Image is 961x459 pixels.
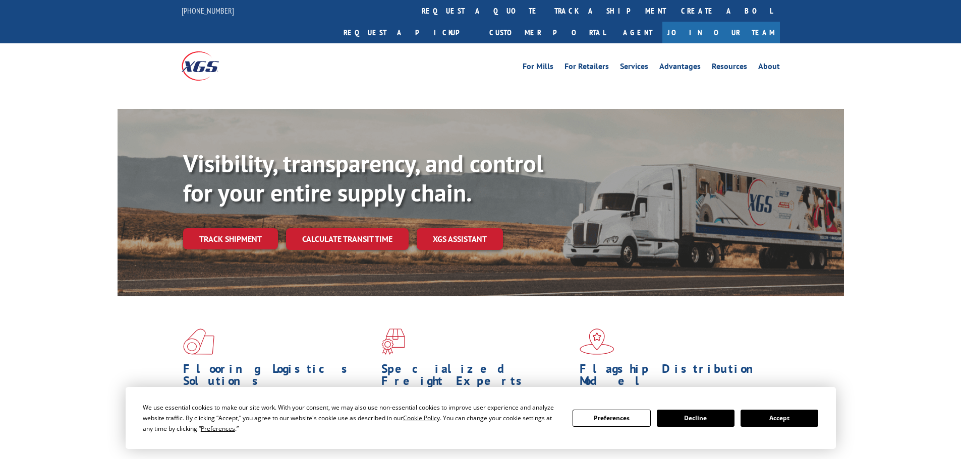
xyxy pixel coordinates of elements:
[580,329,614,355] img: xgs-icon-flagship-distribution-model-red
[523,62,553,74] a: For Mills
[381,363,572,392] h1: Specialized Freight Experts
[657,410,734,427] button: Decline
[741,410,818,427] button: Accept
[183,148,543,208] b: Visibility, transparency, and control for your entire supply chain.
[403,414,440,422] span: Cookie Policy
[564,62,609,74] a: For Retailers
[417,228,503,250] a: XGS ASSISTANT
[712,62,747,74] a: Resources
[182,6,234,16] a: [PHONE_NUMBER]
[662,22,780,43] a: Join Our Team
[620,62,648,74] a: Services
[381,329,405,355] img: xgs-icon-focused-on-flooring-red
[183,228,278,249] a: Track shipment
[573,410,650,427] button: Preferences
[201,424,235,433] span: Preferences
[580,363,770,392] h1: Flagship Distribution Model
[183,363,374,392] h1: Flooring Logistics Solutions
[482,22,613,43] a: Customer Portal
[758,62,780,74] a: About
[659,62,701,74] a: Advantages
[336,22,482,43] a: Request a pickup
[126,387,836,449] div: Cookie Consent Prompt
[143,402,560,434] div: We use essential cookies to make our site work. With your consent, we may also use non-essential ...
[613,22,662,43] a: Agent
[286,228,409,250] a: Calculate transit time
[183,329,214,355] img: xgs-icon-total-supply-chain-intelligence-red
